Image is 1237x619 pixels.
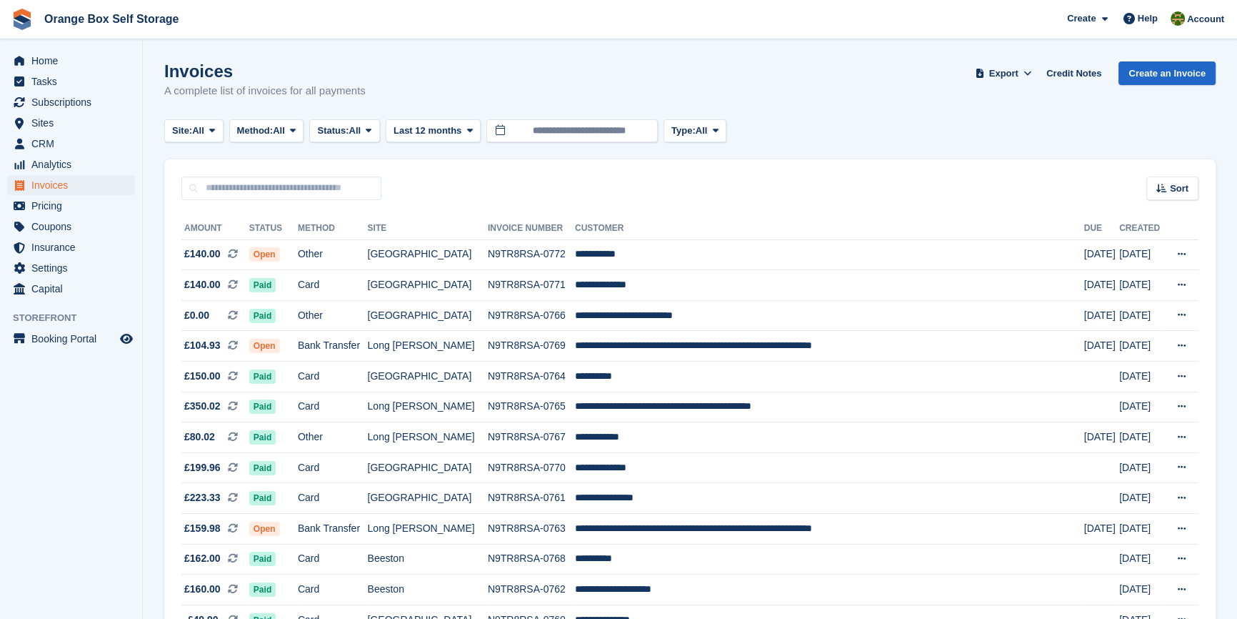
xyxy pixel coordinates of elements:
span: Method: [237,124,274,138]
a: menu [7,134,135,154]
span: Paid [249,400,276,414]
span: Export [989,66,1018,81]
td: Long [PERSON_NAME] [368,331,488,362]
td: N9TR8RSA-0766 [488,300,575,331]
span: £140.00 [184,277,221,292]
td: N9TR8RSA-0768 [488,544,575,575]
span: Create [1067,11,1096,26]
span: Status: [317,124,349,138]
td: Long [PERSON_NAME] [368,422,488,453]
span: Type: [671,124,696,138]
td: Card [298,270,368,301]
td: N9TR8RSA-0772 [488,239,575,270]
span: Capital [31,279,117,299]
td: [GEOGRAPHIC_DATA] [368,270,488,301]
span: All [273,124,285,138]
a: Credit Notes [1041,61,1107,85]
span: Paid [249,430,276,445]
a: menu [7,175,135,195]
td: [GEOGRAPHIC_DATA] [368,362,488,392]
th: Status [249,217,298,240]
span: All [192,124,204,138]
td: Bank Transfer [298,331,368,362]
a: menu [7,196,135,216]
span: £140.00 [184,247,221,262]
a: menu [7,154,135,174]
span: Home [31,51,117,71]
td: [DATE] [1084,300,1119,331]
span: CRM [31,134,117,154]
span: Open [249,339,280,353]
td: [DATE] [1119,575,1165,605]
td: N9TR8RSA-0763 [488,514,575,545]
td: Other [298,300,368,331]
span: Paid [249,461,276,475]
span: Paid [249,583,276,597]
td: Other [298,239,368,270]
td: Card [298,362,368,392]
span: Last 12 months [394,124,461,138]
button: Method: All [229,119,304,143]
span: Pricing [31,196,117,216]
td: Beeston [368,544,488,575]
a: menu [7,71,135,91]
td: Beeston [368,575,488,605]
span: Paid [249,552,276,566]
a: menu [7,217,135,237]
a: menu [7,237,135,257]
a: menu [7,279,135,299]
span: Analytics [31,154,117,174]
span: £104.93 [184,338,221,353]
span: Insurance [31,237,117,257]
span: Open [249,247,280,262]
span: Paid [249,491,276,505]
td: [DATE] [1119,331,1165,362]
span: £199.96 [184,460,221,475]
button: Export [972,61,1035,85]
span: £0.00 [184,308,209,323]
td: [DATE] [1119,300,1165,331]
a: Preview store [118,330,135,347]
td: [DATE] [1119,392,1165,422]
td: Card [298,544,368,575]
td: [DATE] [1084,270,1119,301]
a: menu [7,113,135,133]
td: [DATE] [1119,270,1165,301]
td: [DATE] [1084,514,1119,545]
td: Other [298,422,368,453]
td: [GEOGRAPHIC_DATA] [368,452,488,483]
td: Card [298,483,368,514]
span: Settings [31,258,117,278]
td: N9TR8RSA-0761 [488,483,575,514]
span: £223.33 [184,490,221,505]
td: [GEOGRAPHIC_DATA] [368,300,488,331]
th: Due [1084,217,1119,240]
th: Method [298,217,368,240]
th: Invoice Number [488,217,575,240]
td: [DATE] [1084,331,1119,362]
span: £160.00 [184,582,221,597]
th: Site [368,217,488,240]
th: Customer [575,217,1084,240]
span: Sites [31,113,117,133]
td: Card [298,452,368,483]
span: Account [1187,12,1224,26]
button: Type: All [663,119,726,143]
td: N9TR8RSA-0767 [488,422,575,453]
th: Created [1119,217,1165,240]
span: All [349,124,361,138]
span: Storefront [13,311,142,325]
td: [DATE] [1119,362,1165,392]
td: N9TR8RSA-0765 [488,392,575,422]
th: Amount [181,217,249,240]
a: menu [7,92,135,112]
span: Open [249,522,280,536]
td: Card [298,575,368,605]
td: N9TR8RSA-0771 [488,270,575,301]
td: Long [PERSON_NAME] [368,392,488,422]
td: [DATE] [1084,422,1119,453]
td: [DATE] [1119,452,1165,483]
td: N9TR8RSA-0769 [488,331,575,362]
span: £350.02 [184,399,221,414]
img: stora-icon-8386f47178a22dfd0bd8f6a31ec36ba5ce8667c1dd55bd0f319d3a0aa187defe.svg [11,9,33,30]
